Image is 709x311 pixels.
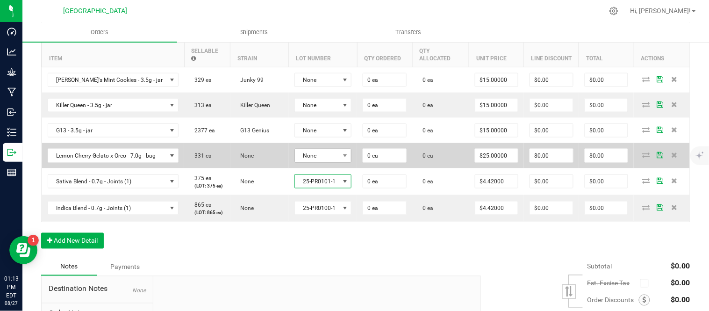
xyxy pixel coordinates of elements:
[7,67,16,77] inline-svg: Grow
[48,73,167,87] span: [PERSON_NAME]'s Mint Cookies - 3.5g - jar
[78,28,121,36] span: Orders
[653,204,667,210] span: Save Order Detail
[48,202,167,215] span: Indica Blend - 0.7g - Joints (1)
[230,42,289,67] th: Strain
[41,233,104,249] button: Add New Detail
[630,7,691,14] span: Hi, [PERSON_NAME]!
[363,124,406,137] input: 0
[295,73,340,87] span: None
[295,149,340,162] span: None
[634,42,690,67] th: Actions
[530,175,573,188] input: 0
[190,182,224,189] p: (LOT: 375 ea)
[363,175,406,188] input: 0
[357,42,412,67] th: Qty Ordered
[587,297,639,304] span: Order Discounts
[236,77,264,83] span: Junky 99
[585,99,628,112] input: 0
[475,124,518,137] input: 0
[363,149,406,162] input: 0
[608,7,620,15] div: Manage settings
[295,99,340,112] span: None
[190,202,212,208] span: 865 ea
[7,128,16,137] inline-svg: Inventory
[530,73,573,87] input: 0
[412,42,469,67] th: Qty Allocated
[331,22,486,42] a: Transfers
[48,124,167,137] span: G13 - 3.5g - jar
[587,280,637,287] span: Est. Excise Tax
[653,101,667,107] span: Save Order Detail
[7,27,16,36] inline-svg: Dashboard
[667,76,681,82] span: Delete Order Detail
[4,300,18,307] p: 08/27
[418,152,433,159] span: 0 ea
[97,259,153,275] div: Payments
[236,178,254,185] span: None
[236,205,254,211] span: None
[418,205,433,211] span: 0 ea
[530,149,573,162] input: 0
[22,22,177,42] a: Orders
[295,175,340,188] span: 25-PR0101-1
[7,47,16,57] inline-svg: Analytics
[190,175,212,181] span: 375 ea
[236,152,254,159] span: None
[475,175,518,188] input: 0
[289,42,358,67] th: Lot Number
[585,175,628,188] input: 0
[530,202,573,215] input: 0
[236,102,271,108] span: Killer Queen
[667,178,681,183] span: Delete Order Detail
[184,42,230,67] th: Sellable
[48,149,167,162] span: Lemon Cherry Gelato x Oreo - 7.0g - bag
[640,277,653,289] span: Calculate excise tax
[363,202,406,215] input: 0
[190,209,224,216] p: (LOT: 865 ea)
[667,127,681,132] span: Delete Order Detail
[295,202,340,215] span: 25-PR0100-1
[585,124,628,137] input: 0
[653,178,667,183] span: Save Order Detail
[530,124,573,137] input: 0
[579,42,634,67] th: Total
[7,87,16,97] inline-svg: Manufacturing
[587,263,612,270] span: Subtotal
[667,101,681,107] span: Delete Order Detail
[132,288,146,294] span: None
[177,22,332,42] a: Shipments
[475,73,518,87] input: 0
[7,108,16,117] inline-svg: Inbound
[48,99,167,112] span: Killer Queen - 3.5g - jar
[7,148,16,157] inline-svg: Outbound
[585,73,628,87] input: 0
[64,7,128,15] span: [GEOGRAPHIC_DATA]
[295,124,340,137] span: None
[667,204,681,210] span: Delete Order Detail
[363,99,406,112] input: 0
[418,77,433,83] span: 0 ea
[236,127,270,134] span: G13 Genius
[28,235,39,246] iframe: Resource center unread badge
[475,202,518,215] input: 0
[418,178,433,185] span: 0 ea
[585,149,628,162] input: 0
[48,175,167,188] span: Sativa Blend - 0.7g - Joints (1)
[671,296,690,304] span: $0.00
[4,275,18,300] p: 01:13 PM EDT
[667,152,681,158] span: Delete Order Detail
[9,236,37,264] iframe: Resource center
[524,42,579,67] th: Line Discount
[363,73,406,87] input: 0
[530,99,573,112] input: 0
[653,152,667,158] span: Save Order Detail
[469,42,524,67] th: Unit Price
[228,28,281,36] span: Shipments
[190,152,212,159] span: 331 ea
[418,127,433,134] span: 0 ea
[653,127,667,132] span: Save Order Detail
[653,76,667,82] span: Save Order Detail
[585,202,628,215] input: 0
[475,149,518,162] input: 0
